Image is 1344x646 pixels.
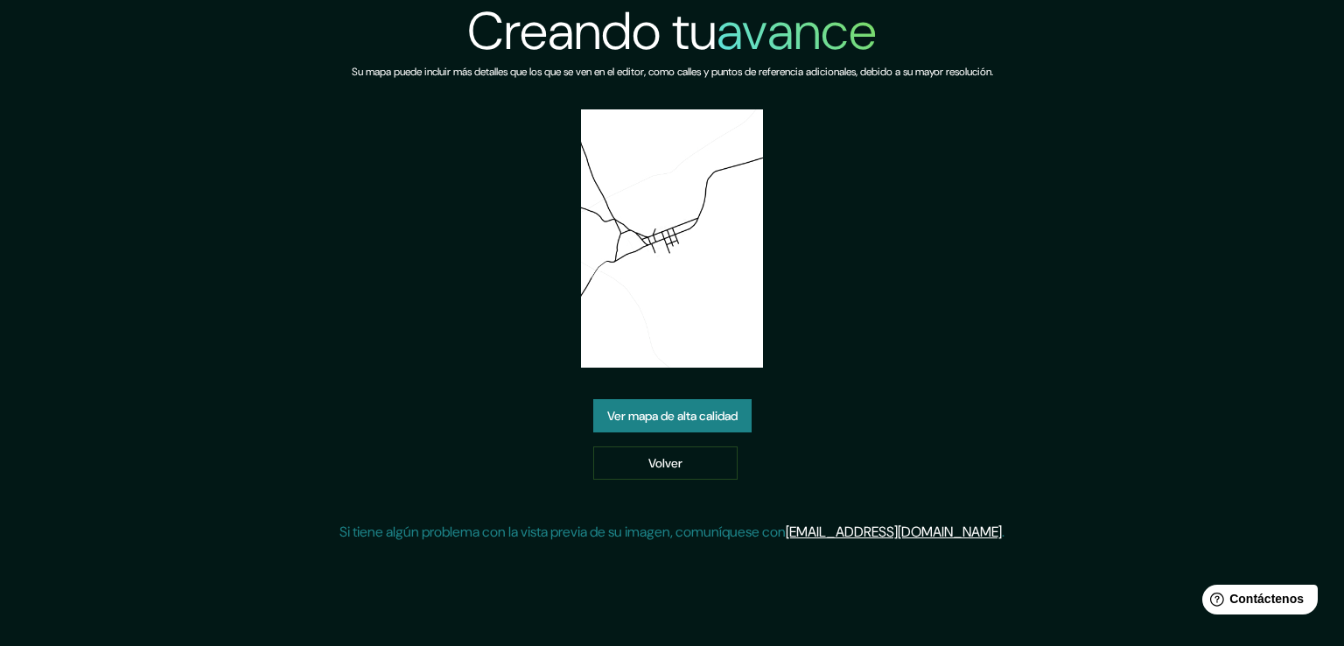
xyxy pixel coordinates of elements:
[607,408,738,424] font: Ver mapa de alta calidad
[352,65,993,79] font: Su mapa puede incluir más detalles que los que se ven en el editor, como calles y puntos de refer...
[648,455,682,471] font: Volver
[593,399,752,432] a: Ver mapa de alta calidad
[593,446,738,480] a: Volver
[1188,578,1325,627] iframe: Lanzador de widgets de ayuda
[339,523,786,541] font: Si tiene algún problema con la vista previa de su imagen, comuníquese con
[581,109,764,368] img: vista previa del mapa creado
[786,523,1002,541] a: [EMAIL_ADDRESS][DOMAIN_NAME]
[1002,523,1004,541] font: .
